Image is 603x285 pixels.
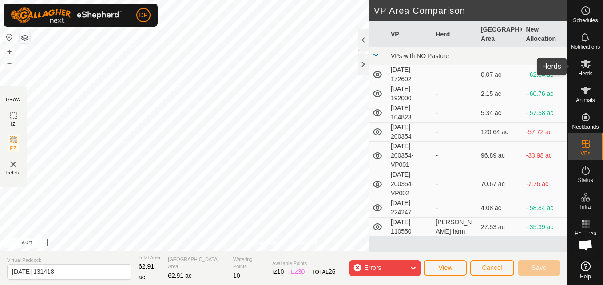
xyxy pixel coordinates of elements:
td: [DATE] 110550 [387,218,432,237]
span: Infra [580,204,591,210]
td: [DATE] 200354-VP001 [387,142,432,170]
span: 62.91 ac [168,272,192,279]
td: [DATE] 172602 [387,65,432,84]
div: - [436,89,474,99]
th: VP [387,21,432,47]
span: DP [139,11,147,20]
a: Help [568,258,603,283]
h2: VP Area Comparison [374,5,567,16]
span: Heatmap [575,231,596,236]
span: View [438,264,452,271]
span: Neckbands [572,124,599,130]
div: - [436,108,474,118]
span: 10 [233,272,240,279]
td: 5.34 ac [477,103,523,123]
button: View [424,260,467,276]
button: Map Layers [20,32,30,43]
td: +58.84 ac [522,198,567,218]
button: Reset Map [4,32,15,43]
td: [DATE] 192000 [387,84,432,103]
a: Open chat [572,232,599,258]
td: 120.64 ac [477,123,523,142]
span: Total Area [139,254,161,261]
span: Cancel [482,264,503,271]
button: Cancel [470,260,514,276]
td: [DATE] 224247 [387,198,432,218]
span: VPs [580,151,590,156]
th: Herd [432,21,477,47]
span: Schedules [573,18,598,23]
td: 70.67 ac [477,170,523,198]
a: Privacy Policy [249,240,282,248]
td: -57.72 ac [522,123,567,142]
span: Animals [576,98,595,103]
td: -33.98 ac [522,142,567,170]
td: -7.76 ac [522,170,567,198]
div: [PERSON_NAME] farm [436,218,474,236]
td: [DATE] 200354 [387,123,432,142]
span: Notifications [571,44,600,50]
td: [DATE] 200354-VP002 [387,170,432,198]
div: TOTAL [312,267,335,277]
div: - [436,179,474,189]
div: DRAW [6,96,21,103]
div: EZ [291,267,305,277]
span: VPs with NO Pasture [391,52,449,59]
td: [DATE] 104823 [387,103,432,123]
div: - [436,151,474,160]
span: Save [532,264,547,271]
img: Gallagher Logo [11,7,122,23]
div: - [436,127,474,137]
div: - [436,203,474,213]
span: Watering Points [233,256,265,270]
td: 96.89 ac [477,142,523,170]
span: Status [578,178,593,183]
td: 2.15 ac [477,84,523,103]
span: Help [580,274,591,279]
th: [GEOGRAPHIC_DATA] Area [477,21,523,47]
button: + [4,47,15,57]
td: +35.39 ac [522,218,567,237]
td: +57.58 ac [522,103,567,123]
a: Contact Us [293,240,319,248]
div: - [436,70,474,79]
span: 30 [298,268,305,275]
span: Delete [6,170,21,176]
img: VP [8,159,19,170]
td: 27.53 ac [477,218,523,237]
span: Herds [578,71,592,76]
button: – [4,58,15,69]
span: Errors [364,264,381,271]
button: Save [518,260,560,276]
span: Available Points [272,260,335,267]
span: 62.91 ac [139,263,154,281]
td: 0.07 ac [477,65,523,84]
span: 26 [329,268,336,275]
span: IZ [11,121,16,127]
td: +62.84 ac [522,65,567,84]
span: [GEOGRAPHIC_DATA] Area [168,256,226,270]
th: New Allocation [522,21,567,47]
div: IZ [272,267,284,277]
td: +60.76 ac [522,84,567,103]
span: Virtual Paddock [7,257,131,264]
td: 4.08 ac [477,198,523,218]
span: 10 [277,268,284,275]
span: EZ [10,145,17,152]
